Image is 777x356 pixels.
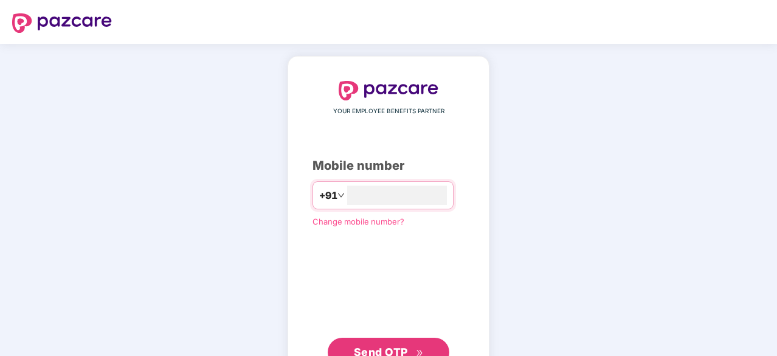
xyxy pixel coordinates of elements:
img: logo [12,13,112,33]
a: Change mobile number? [313,217,404,226]
span: YOUR EMPLOYEE BENEFITS PARTNER [333,106,444,116]
span: +91 [319,188,337,203]
span: down [337,192,345,199]
img: logo [339,81,438,100]
div: Mobile number [313,156,464,175]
